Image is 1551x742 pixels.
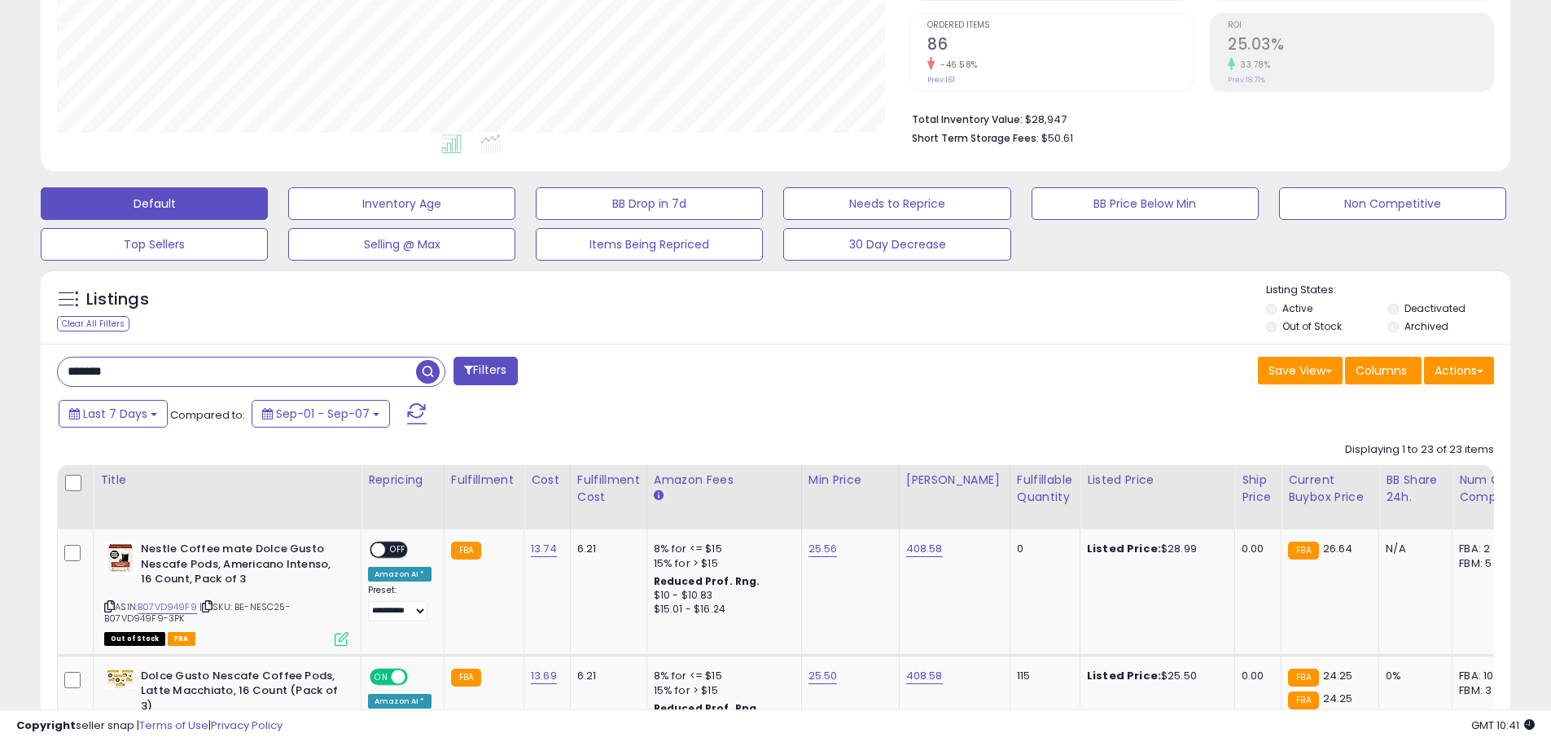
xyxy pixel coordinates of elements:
div: FBA: 2 [1459,542,1513,556]
button: Last 7 Days [59,400,168,428]
span: OFF [405,670,432,683]
a: 408.58 [906,668,943,684]
small: FBA [1288,692,1318,709]
b: Total Inventory Value: [912,112,1023,126]
a: 13.69 [531,668,557,684]
a: 25.56 [808,541,838,557]
div: 8% for <= $15 [654,542,789,556]
small: Amazon Fees. [654,489,664,503]
div: $28.99 [1087,542,1222,556]
button: 30 Day Decrease [783,228,1010,261]
b: Reduced Prof. Rng. [654,574,760,588]
div: Title [100,472,354,489]
a: Terms of Use [139,718,208,733]
label: Deactivated [1404,301,1466,315]
small: FBA [1288,669,1318,687]
span: Sep-01 - Sep-07 [276,406,370,422]
div: 15% for > $15 [654,556,789,571]
button: Non Competitive [1279,187,1506,220]
small: Prev: 18.71% [1228,75,1265,85]
div: Fulfillment Cost [577,472,640,506]
span: 24.25 [1323,668,1353,683]
button: Selling @ Max [288,228,515,261]
label: Archived [1404,319,1448,333]
button: Items Being Repriced [536,228,763,261]
div: N/A [1386,542,1439,556]
div: 6.21 [577,542,634,556]
div: seller snap | | [16,718,283,734]
a: B07VD949F9 [138,600,197,614]
small: FBA [451,669,481,687]
a: 408.58 [906,541,943,557]
div: Repricing [368,472,437,489]
span: 26.64 [1323,541,1353,556]
div: Fulfillable Quantity [1017,472,1073,506]
div: FBM: 5 [1459,556,1513,571]
h2: 86 [927,35,1193,57]
button: Save View [1258,357,1343,384]
span: 2025-09-15 10:41 GMT [1471,718,1535,733]
div: [PERSON_NAME] [906,472,1003,489]
span: FBA [168,632,195,646]
span: | SKU: BE-NESC25-B07VD949F9-3PK [104,600,291,625]
button: Needs to Reprice [783,187,1010,220]
div: BB Share 24h. [1386,472,1445,506]
h5: Listings [86,288,149,311]
span: ROI [1228,21,1493,30]
b: Listed Price: [1087,541,1161,556]
span: 24.25 [1323,691,1353,706]
button: Columns [1345,357,1422,384]
div: 0.00 [1242,542,1268,556]
div: Current Buybox Price [1288,472,1372,506]
span: OFF [385,543,411,557]
div: Cost [531,472,563,489]
span: ON [371,670,392,683]
button: Default [41,187,268,220]
h2: 25.03% [1228,35,1493,57]
div: Fulfillment [451,472,517,489]
div: $10 - $10.83 [654,589,789,603]
span: Columns [1356,362,1407,379]
b: Listed Price: [1087,668,1161,683]
small: -46.58% [935,59,978,71]
a: 25.50 [808,668,838,684]
div: 115 [1017,669,1067,683]
a: 13.74 [531,541,557,557]
div: Preset: [368,585,432,621]
b: Dolce Gusto Nescafe Coffee Pods, Latte Macchiato, 16 Count (Pack of 3) [141,669,339,718]
div: Ship Price [1242,472,1274,506]
div: $25.50 [1087,669,1222,683]
button: BB Drop in 7d [536,187,763,220]
div: Listed Price [1087,472,1228,489]
button: Top Sellers [41,228,268,261]
button: BB Price Below Min [1032,187,1259,220]
div: 0% [1386,669,1439,683]
span: Compared to: [170,407,245,423]
span: $50.61 [1041,130,1073,146]
small: FBA [451,542,481,560]
div: Displaying 1 to 23 of 23 items [1345,442,1494,458]
small: 33.78% [1235,59,1270,71]
span: Ordered Items [927,21,1193,30]
div: ASIN: [104,542,348,644]
div: FBM: 3 [1459,683,1513,698]
div: Amazon AI * [368,567,432,582]
a: Privacy Policy [211,718,283,733]
div: Clear All Filters [57,316,129,331]
div: FBA: 10 [1459,669,1513,683]
small: FBA [1288,542,1318,560]
img: 412VvAmj+SL._SL40_.jpg [104,542,137,574]
li: $28,947 [912,108,1482,128]
small: Prev: 161 [927,75,955,85]
button: Actions [1424,357,1494,384]
span: All listings that are currently out of stock and unavailable for purchase on Amazon [104,632,165,646]
div: Num of Comp. [1459,472,1518,506]
b: Short Term Storage Fees: [912,131,1039,145]
div: Amazon Fees [654,472,795,489]
label: Active [1282,301,1312,315]
p: Listing States: [1266,283,1510,298]
span: Last 7 Days [83,406,147,422]
div: 0 [1017,542,1067,556]
button: Inventory Age [288,187,515,220]
button: Filters [453,357,517,385]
